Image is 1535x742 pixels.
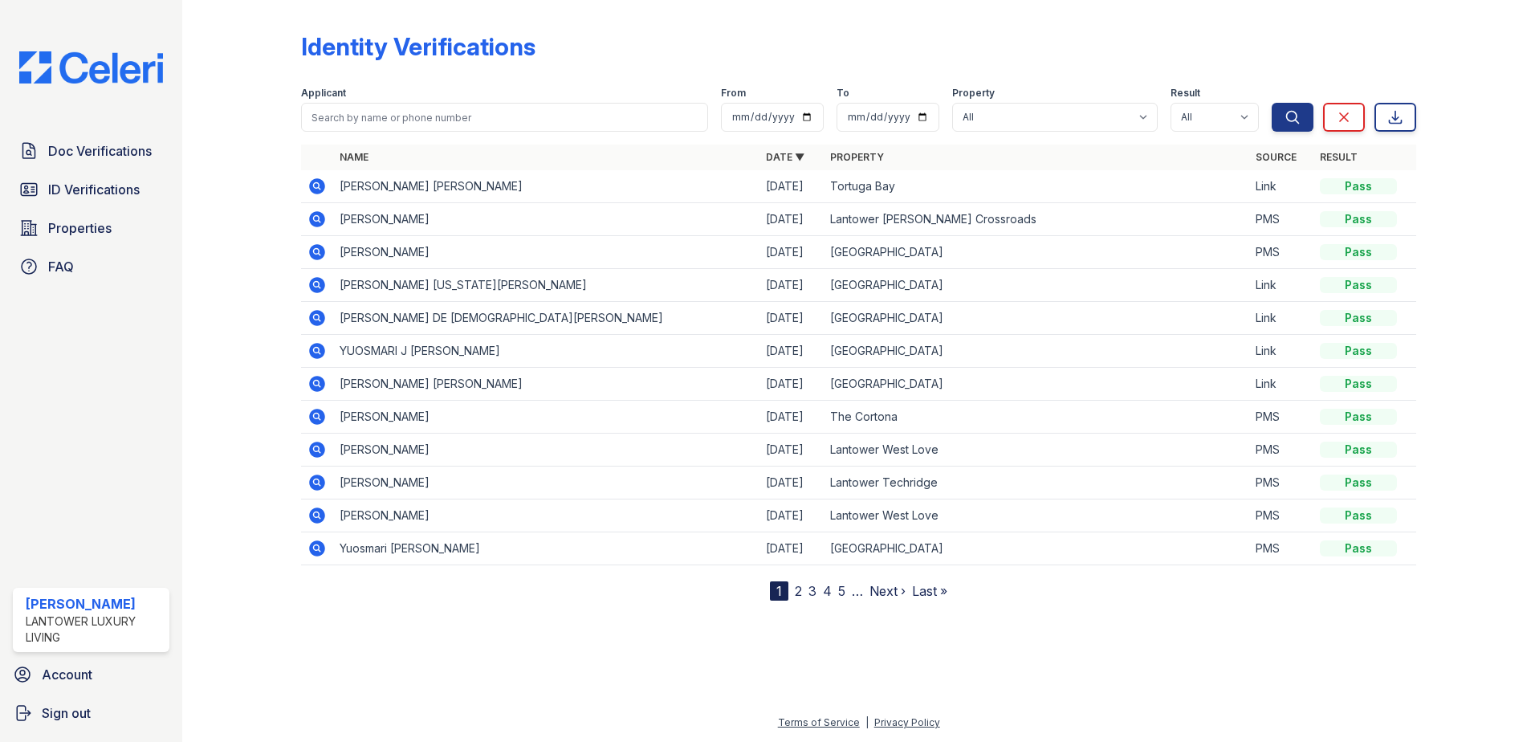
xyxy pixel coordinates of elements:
[824,203,1250,236] td: Lantower [PERSON_NAME] Crossroads
[759,335,824,368] td: [DATE]
[333,401,759,434] td: [PERSON_NAME]
[26,594,163,614] div: [PERSON_NAME]
[824,467,1250,499] td: Lantower Techridge
[869,583,906,599] a: Next ›
[1320,475,1397,491] div: Pass
[333,532,759,565] td: Yuosmari [PERSON_NAME]
[26,614,163,646] div: Lantower Luxury Living
[333,368,759,401] td: [PERSON_NAME] [PERSON_NAME]
[1249,170,1313,203] td: Link
[1249,269,1313,302] td: Link
[1249,368,1313,401] td: Link
[13,212,169,244] a: Properties
[1249,434,1313,467] td: PMS
[1249,335,1313,368] td: Link
[6,697,176,729] a: Sign out
[333,203,759,236] td: [PERSON_NAME]
[808,583,816,599] a: 3
[824,335,1250,368] td: [GEOGRAPHIC_DATA]
[759,170,824,203] td: [DATE]
[721,87,746,100] label: From
[13,135,169,167] a: Doc Verifications
[912,583,947,599] a: Last »
[48,257,74,276] span: FAQ
[301,87,346,100] label: Applicant
[6,51,176,84] img: CE_Logo_Blue-a8612792a0a2168367f1c8372b55b34899dd931a85d93a1a3d3e32e68fde9ad4.png
[824,401,1250,434] td: The Cortona
[1320,244,1397,260] div: Pass
[1320,178,1397,194] div: Pass
[852,581,863,601] span: …
[42,665,92,684] span: Account
[837,87,849,100] label: To
[301,103,708,132] input: Search by name or phone number
[759,434,824,467] td: [DATE]
[865,716,869,728] div: |
[1249,532,1313,565] td: PMS
[1249,302,1313,335] td: Link
[333,434,759,467] td: [PERSON_NAME]
[333,467,759,499] td: [PERSON_NAME]
[952,87,995,100] label: Property
[301,32,535,61] div: Identity Verifications
[1320,343,1397,359] div: Pass
[824,532,1250,565] td: [GEOGRAPHIC_DATA]
[1249,203,1313,236] td: PMS
[830,151,884,163] a: Property
[759,401,824,434] td: [DATE]
[759,302,824,335] td: [DATE]
[333,170,759,203] td: [PERSON_NAME] [PERSON_NAME]
[6,658,176,691] a: Account
[48,141,152,161] span: Doc Verifications
[13,173,169,206] a: ID Verifications
[13,251,169,283] a: FAQ
[795,583,802,599] a: 2
[1320,508,1397,524] div: Pass
[1320,211,1397,227] div: Pass
[1256,151,1297,163] a: Source
[1249,499,1313,532] td: PMS
[1320,442,1397,458] div: Pass
[759,203,824,236] td: [DATE]
[333,302,759,335] td: [PERSON_NAME] DE [DEMOGRAPHIC_DATA][PERSON_NAME]
[340,151,368,163] a: Name
[42,703,91,723] span: Sign out
[766,151,804,163] a: Date ▼
[759,368,824,401] td: [DATE]
[838,583,845,599] a: 5
[874,716,940,728] a: Privacy Policy
[333,269,759,302] td: [PERSON_NAME] [US_STATE][PERSON_NAME]
[759,532,824,565] td: [DATE]
[1320,376,1397,392] div: Pass
[48,218,112,238] span: Properties
[778,716,860,728] a: Terms of Service
[824,170,1250,203] td: Tortuga Bay
[823,583,832,599] a: 4
[333,236,759,269] td: [PERSON_NAME]
[1320,277,1397,293] div: Pass
[759,467,824,499] td: [DATE]
[48,180,140,199] span: ID Verifications
[824,269,1250,302] td: [GEOGRAPHIC_DATA]
[1171,87,1200,100] label: Result
[759,499,824,532] td: [DATE]
[759,236,824,269] td: [DATE]
[1320,310,1397,326] div: Pass
[759,269,824,302] td: [DATE]
[824,236,1250,269] td: [GEOGRAPHIC_DATA]
[824,302,1250,335] td: [GEOGRAPHIC_DATA]
[824,434,1250,467] td: Lantower West Love
[824,368,1250,401] td: [GEOGRAPHIC_DATA]
[1320,540,1397,556] div: Pass
[333,499,759,532] td: [PERSON_NAME]
[770,581,788,601] div: 1
[1249,467,1313,499] td: PMS
[824,499,1250,532] td: Lantower West Love
[1320,151,1358,163] a: Result
[333,335,759,368] td: YUOSMARI J [PERSON_NAME]
[1249,236,1313,269] td: PMS
[1320,409,1397,425] div: Pass
[1249,401,1313,434] td: PMS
